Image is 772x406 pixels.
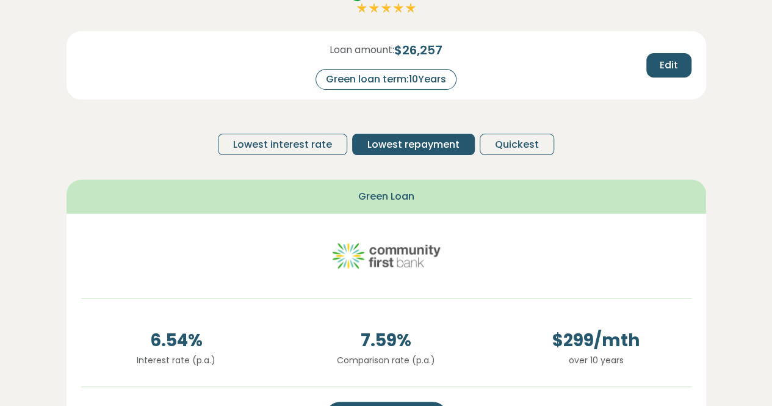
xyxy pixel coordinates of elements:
[380,2,392,14] img: Full star
[233,137,332,152] span: Lowest interest rate
[646,53,691,78] button: Edit
[358,189,414,204] span: Green Loan
[81,353,272,367] p: Interest rate (p.a.)
[330,43,394,57] span: Loan amount:
[480,134,554,155] button: Quickest
[331,228,441,283] img: community-first logo
[660,58,678,73] span: Edit
[356,2,368,14] img: Full star
[316,69,456,90] div: Green loan term: 10 Years
[495,137,539,152] span: Quickest
[367,137,460,152] span: Lowest repayment
[392,2,405,14] img: Full star
[501,328,691,353] span: $ 299 /mth
[218,134,347,155] button: Lowest interest rate
[81,328,272,353] span: 6.54 %
[291,328,482,353] span: 7.59 %
[352,134,475,155] button: Lowest repayment
[394,41,442,59] span: $ 26,257
[405,2,417,14] img: Full star
[368,2,380,14] img: Full star
[501,353,691,367] p: over 10 years
[291,353,482,367] p: Comparison rate (p.a.)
